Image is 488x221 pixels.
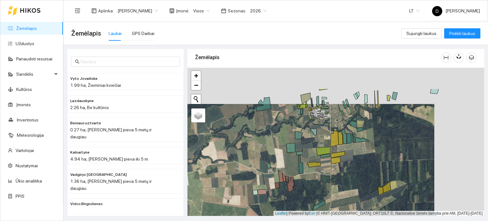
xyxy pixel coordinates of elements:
[70,83,121,88] span: 1.99 ha, Žieminiai kviečiai
[17,133,44,138] a: Meteorologija
[191,71,201,80] a: Zoom in
[70,127,152,139] span: 0.27 ha, [PERSON_NAME] pieva 5 metų ir daugiau
[70,98,94,104] span: Lazdauskyne
[17,117,38,122] a: Inventorius
[221,8,226,13] span: calendar
[71,4,84,17] button: menu-fold
[195,48,441,66] div: Žemėlapis
[16,68,52,80] span: Sandėlis
[16,102,31,107] a: Įmonės
[16,41,34,46] a: Užduotys
[16,148,34,153] a: Vartotojai
[401,28,442,38] button: Sujungti laukus
[98,7,114,14] span: Aplinka :
[432,8,480,13] span: [PERSON_NAME]
[70,156,149,162] span: 4.94 ha, [PERSON_NAME] pieva iki 5 m.
[274,211,484,216] div: | Powered by © HNIT-[GEOGRAPHIC_DATA]; ORT10LT ©, Nacionalinė žemės tarnyba prie AM, [DATE]-[DATE]
[191,94,201,104] button: Initiate a new search
[16,163,38,168] a: Nustatymai
[441,52,451,63] button: column-width
[132,30,154,37] div: GPS Darbai
[75,8,80,14] span: menu-fold
[70,149,90,155] span: Kalnaityne
[191,108,205,122] a: Layers
[444,31,480,36] a: Pridėti laukus
[316,211,317,216] span: |
[436,6,439,16] span: D
[91,8,97,13] span: layout
[228,7,246,14] span: Sezonas :
[16,194,24,199] a: PPIS
[70,105,109,110] span: 2.26 ha, Be kultūros
[449,30,475,37] span: Pridėti laukus
[275,211,287,216] a: Leaflet
[70,76,98,82] span: Vyto Jovailiske
[16,87,32,92] a: Kultūros
[409,6,419,16] span: LT
[70,201,103,207] span: Vidos Birgiolienes
[194,81,198,89] span: −
[16,56,52,61] a: Panaudoti resursai
[70,120,101,126] span: Beniaus uztvarte
[16,178,42,183] a: Ūkio analitika
[70,208,139,213] span: 1.34 ha, Kukurūzai žaliajam pašaru
[441,55,451,60] span: column-width
[250,6,267,16] span: 2026
[75,59,79,64] span: search
[16,26,37,31] a: Žemėlapis
[444,28,480,38] button: Pridėti laukus
[109,30,122,37] div: Laukai
[71,28,101,38] span: Žemėlapis
[70,172,127,178] span: Vadgirys lanka
[194,72,198,79] span: +
[401,31,442,36] a: Sujungti laukus
[81,58,176,65] input: Paieška
[70,179,152,191] span: 1.36 ha, [PERSON_NAME] pieva 5 metų ir daugiau
[118,6,158,16] span: Dovydas Baršauskas
[406,30,437,37] span: Sujungti laukus
[169,8,174,13] span: shop
[176,7,189,14] span: Įmonė :
[309,211,315,216] a: Esri
[191,80,201,90] a: Zoom out
[193,6,210,16] span: Visos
